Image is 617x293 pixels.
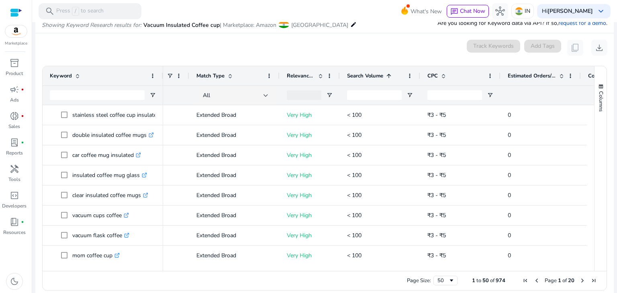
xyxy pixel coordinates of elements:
span: ₹3 - ₹5 [427,151,446,159]
span: fiber_manual_record [21,88,24,91]
p: Extended Broad [196,147,272,163]
p: Product [6,70,23,77]
p: Extended Broad [196,127,272,143]
button: Open Filter Menu [326,92,333,98]
span: chat [450,8,458,16]
p: Very High [287,127,333,143]
p: Ads [10,96,19,104]
p: Extended Broad [196,167,272,183]
p: Very High [287,167,333,183]
span: of [490,277,494,284]
span: ₹3 - ₹5 [427,252,446,259]
span: < 100 [347,232,362,239]
p: Developers [2,202,27,210]
span: Page [545,277,557,284]
span: 0 [508,151,511,159]
p: Very High [287,227,333,244]
span: Relevance Score [287,72,315,79]
span: lab_profile [10,138,19,147]
input: CPC Filter Input [427,90,482,100]
p: Press to search [56,7,104,16]
span: download [595,43,604,53]
div: Page Size: [407,277,431,284]
span: ₹3 - ₹5 [427,191,446,199]
p: Extended Broad [196,207,272,224]
span: 0 [508,191,511,199]
span: hub [495,6,505,16]
p: insulated coffee mug glass [72,167,147,183]
p: Marketplace [5,41,27,47]
div: 50 [437,277,448,284]
span: 20 [568,277,574,284]
span: handyman [10,164,19,174]
button: Open Filter Menu [407,92,413,98]
span: / [72,7,79,16]
p: Extended Broad [196,227,272,244]
p: clear insulated coffee mugs [72,187,148,203]
span: 974 [496,277,505,284]
span: 0 [508,131,511,139]
button: Open Filter Menu [149,92,156,98]
span: inventory_2 [10,58,19,68]
img: amazon.svg [5,25,27,37]
span: donut_small [10,111,19,121]
span: 0 [508,232,511,239]
span: ₹3 - ₹5 [427,212,446,219]
p: car coffee mug insulated [72,147,141,163]
span: ₹3 - ₹5 [427,111,446,119]
p: Very High [287,147,333,163]
div: First Page [522,277,529,284]
span: fiber_manual_record [21,141,24,144]
span: < 100 [347,171,362,179]
p: Very High [287,247,333,264]
p: Extended Broad [196,247,272,264]
div: Last Page [590,277,597,284]
span: campaign [10,85,19,94]
p: Sales [8,123,20,130]
span: Columns [597,91,605,112]
div: Page Size [433,276,458,285]
span: < 100 [347,252,362,259]
span: < 100 [347,151,362,159]
button: download [591,40,607,56]
span: Search Volume [347,72,383,79]
span: < 100 [347,212,362,219]
button: hub [492,3,508,19]
p: Tools [8,176,20,183]
span: 50 [482,277,489,284]
p: IN [525,4,530,18]
span: Keyword [50,72,72,79]
p: vacuum flask coffee [72,227,129,244]
button: chatChat Now [447,5,489,18]
span: [GEOGRAPHIC_DATA] [291,21,348,29]
span: < 100 [347,131,362,139]
img: in.svg [515,7,523,15]
span: fiber_manual_record [21,114,24,118]
span: What's New [411,4,442,18]
span: ₹3 - ₹5 [427,131,446,139]
span: book_4 [10,217,19,227]
p: double insulated coffee mugs [72,127,154,143]
span: 0 [508,171,511,179]
span: CPC [427,72,438,79]
i: Showing Keyword Research results for: [42,21,141,29]
span: ₹3 - ₹5 [427,232,446,239]
span: fiber_manual_record [21,220,24,224]
p: Extended Broad [196,107,272,123]
b: [PERSON_NAME] [548,7,593,15]
span: All [203,92,210,99]
p: Hi [542,8,593,14]
span: of [562,277,567,284]
span: 1 [558,277,561,284]
span: Match Type [196,72,225,79]
span: Vacuum Insulated Coffee cup [143,21,220,29]
span: ₹3 - ₹5 [427,171,446,179]
p: Very High [287,187,333,203]
span: 0 [508,212,511,219]
span: 0 [508,252,511,259]
p: Extended Broad [196,187,272,203]
div: Previous Page [533,277,540,284]
span: code_blocks [10,191,19,200]
p: Resources [3,229,26,236]
button: Open Filter Menu [487,92,493,98]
